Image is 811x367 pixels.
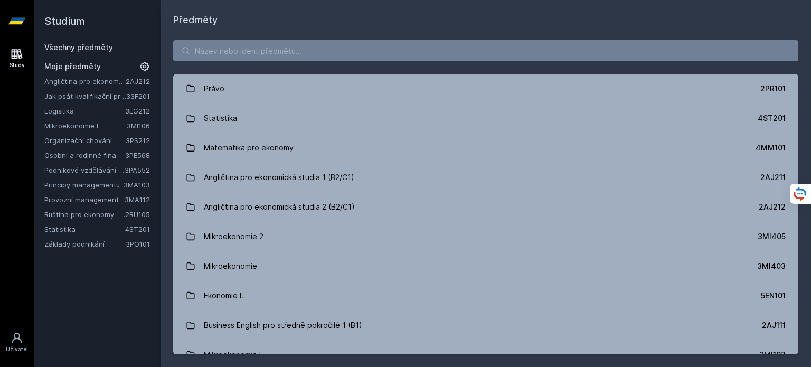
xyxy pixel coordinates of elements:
div: Ekonomie I. [204,285,243,306]
div: Business English pro středně pokročilé 1 (B1) [204,315,362,336]
a: 33F201 [126,92,150,100]
a: Podnikové vzdělávání v praxi [44,165,125,175]
a: Study [2,42,32,74]
div: 2AJ211 [760,172,786,183]
div: Uživatel [6,345,28,353]
a: 3PA552 [125,166,150,174]
input: Název nebo ident předmětu… [173,40,798,61]
div: Statistika [204,108,237,129]
a: Jak psát kvalifikační práci [44,91,126,101]
a: 3MA103 [124,181,150,189]
a: Základy podnikání [44,239,126,249]
a: 3MI106 [127,121,150,130]
a: Logistika [44,106,125,116]
a: Ekonomie I. 5EN101 [173,281,798,310]
div: Mikroekonomie [204,256,257,277]
div: 4MM101 [756,143,786,153]
a: Mikroekonomie 3MI403 [173,251,798,281]
a: 2RU105 [125,210,150,219]
a: Matematika pro ekonomy 4MM101 [173,133,798,163]
div: 2AJ212 [759,202,786,212]
div: Angličtina pro ekonomická studia 1 (B2/C1) [204,167,354,188]
a: Provozní management [44,194,125,205]
div: 5EN101 [761,290,786,301]
a: Principy managementu [44,180,124,190]
a: Angličtina pro ekonomická studia 2 (B2/C1) [44,76,126,87]
a: 2AJ212 [126,77,150,86]
a: 4ST201 [125,225,150,233]
a: Mikroekonomie 2 3MI405 [173,222,798,251]
a: Ruština pro ekonomy - středně pokročilá úroveň 1 (B1) [44,209,125,220]
a: Mikroekonomie I [44,120,127,131]
div: 3MI403 [757,261,786,271]
a: 3PS212 [126,136,150,145]
div: Mikroekonomie 2 [204,226,263,247]
a: Všechny předměty [44,43,113,52]
a: 3LG212 [125,107,150,115]
div: 3MI405 [758,231,786,242]
a: Business English pro středně pokročilé 1 (B1) 2AJ111 [173,310,798,340]
a: 3MA112 [125,195,150,204]
div: 2PR101 [760,83,786,94]
a: 3PO101 [126,240,150,248]
div: Angličtina pro ekonomická studia 2 (B2/C1) [204,196,355,218]
a: Organizační chování [44,135,126,146]
a: Statistika [44,224,125,234]
div: 4ST201 [758,113,786,124]
a: Statistika 4ST201 [173,103,798,133]
a: Angličtina pro ekonomická studia 1 (B2/C1) 2AJ211 [173,163,798,192]
span: Moje předměty [44,61,101,72]
a: Osobní a rodinné finance [44,150,125,161]
a: 3PE568 [125,151,150,159]
a: Angličtina pro ekonomická studia 2 (B2/C1) 2AJ212 [173,192,798,222]
div: Právo [204,78,224,99]
div: Matematika pro ekonomy [204,137,294,158]
div: Study [10,61,25,69]
h1: Předměty [173,13,798,27]
div: 2AJ111 [762,320,786,331]
div: 3MI102 [759,350,786,360]
a: Právo 2PR101 [173,74,798,103]
div: Mikroekonomie I [204,344,261,365]
a: Uživatel [2,326,32,359]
